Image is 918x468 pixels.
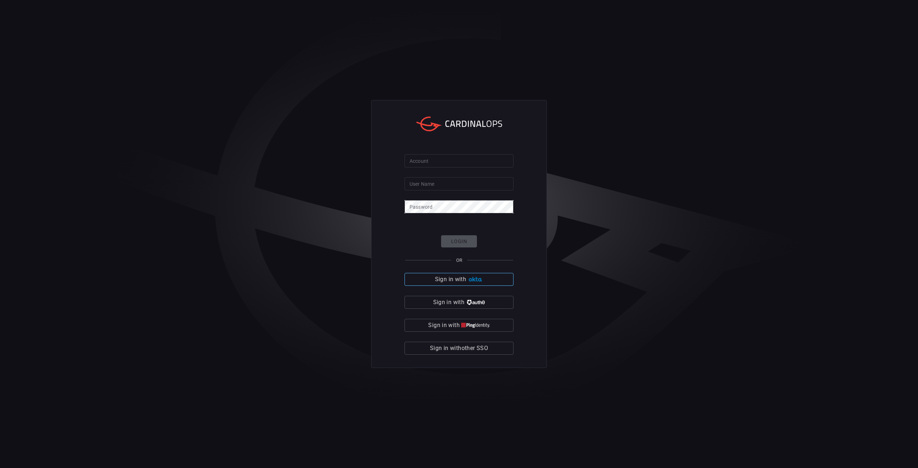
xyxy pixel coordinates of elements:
[404,177,514,190] input: Type your user name
[468,277,483,282] img: Ad5vKXme8s1CQAAAABJRU5ErkJggg==
[404,296,514,309] button: Sign in with
[428,320,459,330] span: Sign in with
[433,297,464,307] span: Sign in with
[404,273,514,286] button: Sign in with
[435,274,466,284] span: Sign in with
[430,343,488,353] span: Sign in with other SSO
[404,342,514,355] button: Sign in withother SSO
[466,300,485,305] img: vP8Hhh4KuCH8AavWKdZY7RZgAAAAASUVORK5CYII=
[456,257,462,263] span: OR
[404,319,514,332] button: Sign in with
[461,323,490,328] img: quu4iresuhQAAAABJRU5ErkJggg==
[404,154,514,167] input: Type your account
